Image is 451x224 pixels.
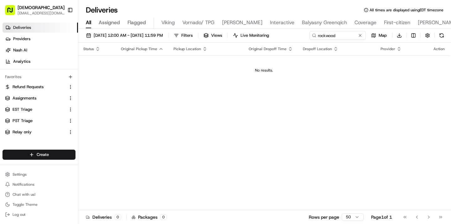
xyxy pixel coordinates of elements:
[3,23,78,33] a: Deliveries
[86,19,91,26] span: All
[18,4,65,11] button: [DEMOGRAPHIC_DATA]
[3,93,75,103] button: Assignments
[13,36,30,42] span: Providers
[13,25,31,30] span: Deliveries
[3,82,75,92] button: Refund Requests
[86,214,121,220] div: Deliveries
[371,214,392,220] div: Page 1 of 1
[5,129,65,135] a: Relay only
[86,5,118,15] h1: Deliveries
[5,118,65,124] a: PST Triage
[3,116,75,126] button: PST Triage
[18,11,65,16] button: [EMAIL_ADDRESS][DOMAIN_NAME]
[13,59,30,64] span: Analytics
[182,19,215,26] span: Vornado/ TPG
[230,31,272,40] button: Live Monitoring
[303,46,332,51] span: Dropoff Location
[127,19,146,26] span: Flagged
[370,8,443,13] span: All times are displayed using EDT timezone
[114,214,121,220] div: 0
[211,33,222,38] span: Views
[433,46,445,51] div: Action
[132,214,167,220] div: Packages
[3,45,78,55] a: Nash AI
[249,46,287,51] span: Original Dropoff Time
[5,84,65,90] a: Refund Requests
[161,19,175,26] span: Viking
[381,46,395,51] span: Provider
[13,202,38,207] span: Toggle Theme
[81,68,447,73] div: No results.
[174,46,201,51] span: Pickup Location
[13,107,32,112] span: EST Triage
[121,46,157,51] span: Original Pickup Time
[3,150,75,160] button: Create
[437,31,446,40] button: Refresh
[13,47,27,53] span: Nash AI
[83,46,94,51] span: Status
[83,31,166,40] button: [DATE] 12:00 AM - [DATE] 11:59 PM
[3,34,78,44] a: Providers
[13,182,34,187] span: Notifications
[94,33,163,38] span: [DATE] 12:00 AM - [DATE] 11:59 PM
[13,118,33,124] span: PST Triage
[3,200,75,209] button: Toggle Theme
[5,107,65,112] a: EST Triage
[181,33,193,38] span: Filters
[13,84,44,90] span: Refund Requests
[302,19,347,26] span: Balyasny Greenqich
[384,19,410,26] span: First-citizen
[99,19,120,26] span: Assigned
[13,129,32,135] span: Relay only
[13,172,27,177] span: Settings
[13,212,25,217] span: Log out
[37,152,49,157] span: Create
[355,19,376,26] span: Coverage
[309,31,366,40] input: Type to search
[171,31,195,40] button: Filters
[3,170,75,179] button: Settings
[368,31,390,40] button: Map
[201,31,225,40] button: Views
[160,214,167,220] div: 0
[309,214,339,220] p: Rows per page
[3,190,75,199] button: Chat with us!
[3,3,65,18] button: [DEMOGRAPHIC_DATA][EMAIL_ADDRESS][DOMAIN_NAME]
[379,33,387,38] span: Map
[3,210,75,219] button: Log out
[13,192,35,197] span: Chat with us!
[5,95,65,101] a: Assignments
[3,180,75,189] button: Notifications
[241,33,269,38] span: Live Monitoring
[3,56,78,67] a: Analytics
[3,72,75,82] div: Favorites
[13,95,36,101] span: Assignments
[3,127,75,137] button: Relay only
[270,19,294,26] span: Interactive
[3,104,75,115] button: EST Triage
[222,19,262,26] span: [PERSON_NAME]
